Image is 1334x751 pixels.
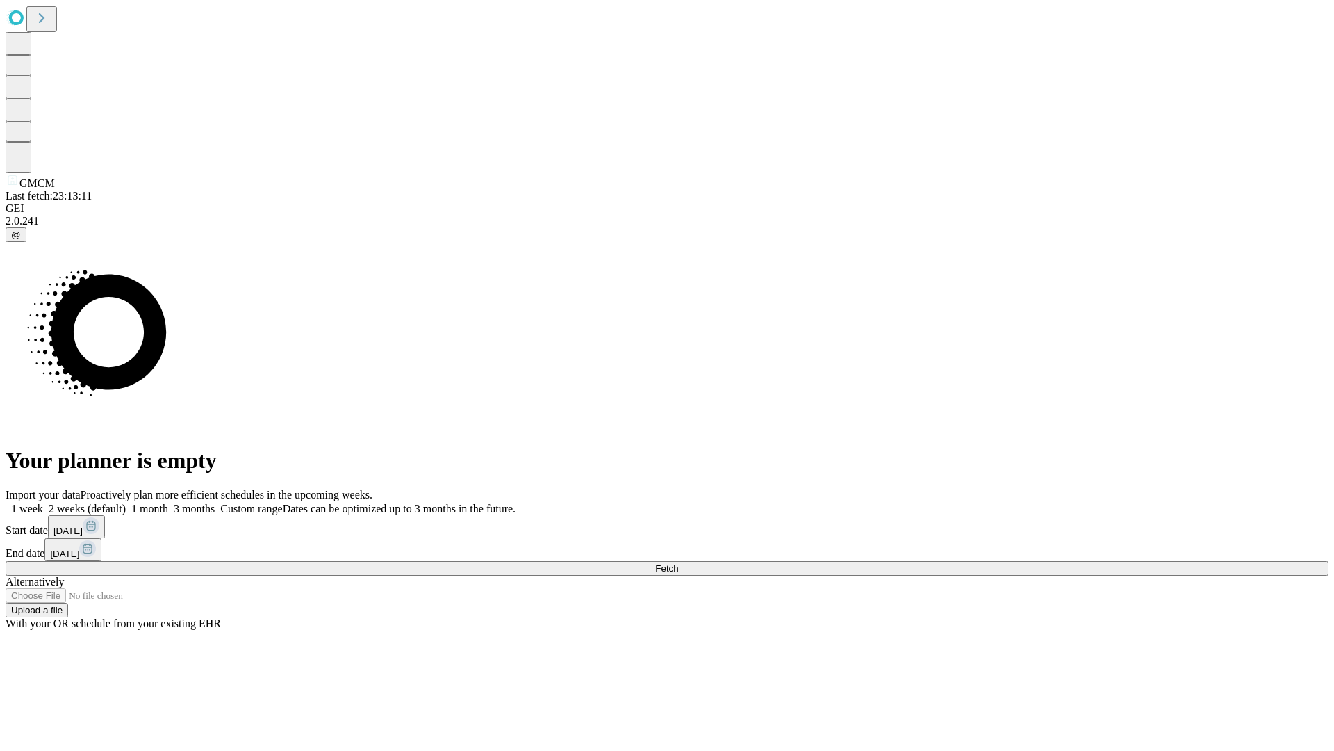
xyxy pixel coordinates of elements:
[131,503,168,515] span: 1 month
[655,563,678,574] span: Fetch
[6,576,64,588] span: Alternatively
[6,215,1328,227] div: 2.0.241
[48,515,105,538] button: [DATE]
[6,202,1328,215] div: GEI
[6,448,1328,474] h1: Your planner is empty
[283,503,516,515] span: Dates can be optimized up to 3 months in the future.
[49,503,126,515] span: 2 weeks (default)
[6,617,221,629] span: With your OR schedule from your existing EHR
[19,177,55,189] span: GMCM
[6,190,92,202] span: Last fetch: 23:13:11
[44,538,101,561] button: [DATE]
[6,515,1328,538] div: Start date
[81,489,372,501] span: Proactively plan more efficient schedules in the upcoming weeks.
[174,503,215,515] span: 3 months
[6,561,1328,576] button: Fetch
[6,227,26,242] button: @
[50,549,79,559] span: [DATE]
[220,503,282,515] span: Custom range
[11,229,21,240] span: @
[6,603,68,617] button: Upload a file
[53,526,83,536] span: [DATE]
[6,538,1328,561] div: End date
[6,489,81,501] span: Import your data
[11,503,43,515] span: 1 week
